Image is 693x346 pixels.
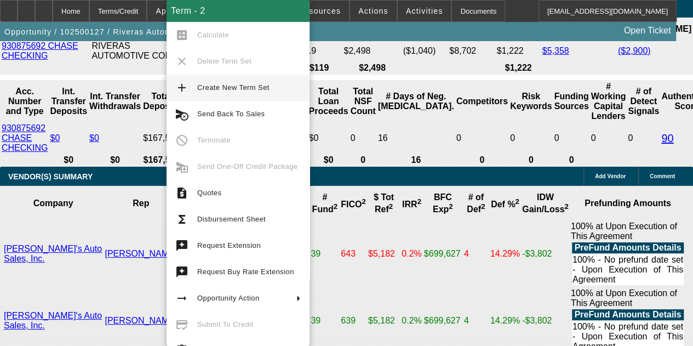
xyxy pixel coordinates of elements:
[423,221,462,287] td: $699,627
[542,46,569,55] a: $5,358
[312,192,337,214] b: # Fund
[2,123,48,152] a: 930875692 CHASE CHECKING
[449,202,453,211] sup: 2
[334,202,337,211] sup: 2
[358,7,388,15] span: Actions
[553,155,589,166] th: 0
[401,221,422,287] td: 0.2%
[197,241,261,249] span: Request Extension
[175,81,188,94] mat-icon: add
[49,81,88,122] th: Int. Transfer Deposits
[456,123,508,154] td: 0
[2,41,78,60] a: 930875692 CHASE CHECKING
[661,132,673,144] a: 90
[197,83,270,92] span: Create New Term Set
[509,155,552,166] th: 0
[197,294,260,302] span: Opportunity Action
[350,81,376,122] th: Sum of the Total NSF Count and Total Overdraft Fee Count from Ocrolus
[368,221,400,287] td: $5,182
[515,197,519,206] sup: 2
[627,81,660,122] th: # of Detect Signals
[340,221,366,287] td: 643
[105,316,177,325] a: [PERSON_NAME]
[4,244,102,263] a: [PERSON_NAME]'s Auto Sales, Inc.
[572,254,684,285] td: 100% - No prefund date set - Upon Execution of This Agreement
[449,41,495,61] td: $8,702
[564,202,568,211] sup: 2
[296,63,342,73] th: $119
[574,310,681,319] b: PreFund Amounts Details
[350,155,376,166] th: 0
[509,123,552,154] td: 0
[142,81,181,122] th: Total Deposits
[491,200,519,209] b: Def %
[8,172,93,181] span: VENDOR(S) SUMMARY
[374,192,394,214] b: $ Tot Ref
[147,1,209,21] button: Application
[89,81,141,122] th: Int. Transfer Withdrawals
[4,27,297,36] span: Opportunity / 102500127 / Riveras Automotive Corp. / [PERSON_NAME]
[389,202,393,211] sup: 2
[522,192,569,214] b: IDW Gain/Loss
[142,155,181,166] th: $167,542
[156,7,201,15] span: Application
[4,311,102,330] a: [PERSON_NAME]'s Auto Sales, Inc.
[402,200,421,209] b: IRR
[377,81,455,122] th: # Days of Neg. [MEDICAL_DATA].
[417,197,421,206] sup: 2
[175,186,188,200] mat-icon: request_quote
[298,7,341,15] span: Resources
[343,63,401,73] th: $2,498
[433,192,453,214] b: BFC Exp
[553,81,589,122] th: Funding Sources
[481,202,485,211] sup: 2
[553,123,589,154] td: 0
[308,81,348,122] th: Total Loan Proceeds
[362,197,365,206] sup: 2
[571,222,685,286] div: 100% at Upon Execution of This Agreement
[341,200,366,209] b: FICO
[496,41,541,61] td: $1,222
[175,292,188,305] mat-icon: arrow_right_alt
[377,123,455,154] td: 16
[467,192,485,214] b: # of Def
[509,81,552,122] th: Risk Keywords
[574,243,681,252] b: PreFund Amounts Details
[33,198,73,208] b: Company
[463,221,489,287] td: 4
[290,1,349,21] button: Resources
[377,155,455,166] th: 16
[105,249,177,258] a: [PERSON_NAME]
[1,81,48,122] th: Acc. Number and Type
[456,155,508,166] th: 0
[350,1,397,21] button: Actions
[591,133,596,143] span: 0
[620,21,675,40] a: Open Ticket
[310,221,339,287] td: 39
[49,155,88,166] th: $0
[595,173,626,179] span: Add Vendor
[197,215,266,223] span: Disbursement Sheet
[343,41,401,61] td: $2,498
[627,123,660,154] td: 0
[50,133,60,143] a: $0
[175,265,188,279] mat-icon: try
[175,107,188,121] mat-icon: cancel_schedule_send
[175,239,188,252] mat-icon: try
[350,123,376,154] td: 0
[496,63,541,73] th: $1,222
[142,123,181,154] td: $167,542
[197,189,221,197] span: Quotes
[591,81,627,122] th: # Working Capital Lenders
[403,41,448,61] td: ($1,040)
[89,133,99,143] a: $0
[406,7,443,15] span: Activities
[91,41,186,61] td: RIVERAS AUTOMOTIVE CORP.
[650,173,675,179] span: Comment
[197,268,294,276] span: Request Buy Rate Extension
[296,41,342,61] td: $119
[618,46,651,55] a: ($2,900)
[197,110,265,118] span: Send Back To Sales
[456,81,508,122] th: Competitors
[133,198,149,208] b: Rep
